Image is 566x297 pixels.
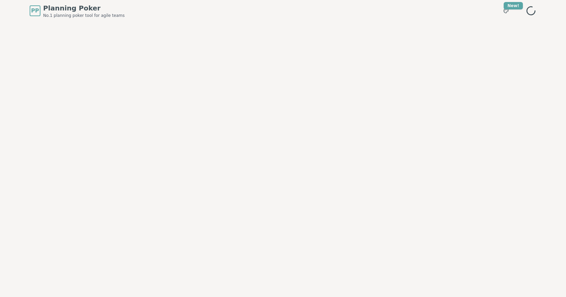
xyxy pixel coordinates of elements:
span: No.1 planning poker tool for agile teams [43,13,125,18]
span: Planning Poker [43,3,125,13]
button: New! [500,5,512,17]
div: New! [504,2,523,9]
a: PPPlanning PokerNo.1 planning poker tool for agile teams [30,3,125,18]
span: PP [31,7,39,15]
